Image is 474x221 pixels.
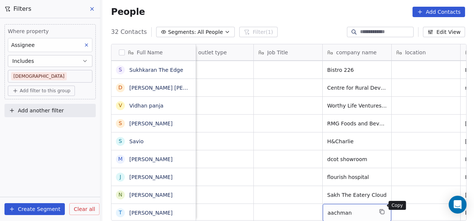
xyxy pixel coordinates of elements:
div: V [118,102,122,109]
span: 32 Contacts [111,28,147,36]
div: M [118,155,123,163]
span: H&Charlie [327,138,387,145]
span: dcot showroom [327,156,387,163]
div: S [119,137,122,145]
a: Savio [129,138,143,144]
div: grid [111,61,196,221]
div: Open Intercom Messenger [449,196,467,214]
div: Job Title [254,44,322,60]
span: Job Title [267,49,288,56]
a: Sukhkaran The Edge [129,67,183,73]
div: J [120,173,121,181]
a: [PERSON_NAME] [129,192,173,198]
div: S [119,119,122,127]
div: company name [323,44,391,60]
div: D [118,84,123,92]
div: location [392,44,460,60]
span: company name [336,49,377,56]
span: outlet type [198,49,227,56]
button: Edit View [423,27,465,37]
div: outlet type [185,44,253,60]
span: Segments: [168,28,196,36]
div: S [119,66,122,74]
span: RMG Foods and Beverages [327,120,387,127]
a: Vidhan panja [129,103,164,109]
span: People [111,6,145,17]
p: Copy [392,202,403,208]
a: [PERSON_NAME] [129,210,173,216]
a: [PERSON_NAME] [129,156,173,162]
span: Centre for Rural Development [327,84,387,92]
span: location [405,49,426,56]
span: Worthy Life Ventures Pvt. Ltd. [327,102,387,109]
span: Sakh The Eatery Cloud [327,191,387,199]
button: Add Contacts [413,7,465,17]
button: Filter(1) [239,27,278,37]
span: Bistro 226 [327,66,387,74]
div: Full Name [111,44,196,60]
span: All People [197,28,223,36]
span: flourish hospital [327,173,387,181]
a: [PERSON_NAME] [129,121,173,126]
a: [PERSON_NAME] [129,174,173,180]
div: N [118,191,122,199]
a: [PERSON_NAME] [PERSON_NAME] [129,85,218,91]
span: Full Name [137,49,163,56]
span: aachman [328,209,373,217]
div: T [119,209,122,217]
